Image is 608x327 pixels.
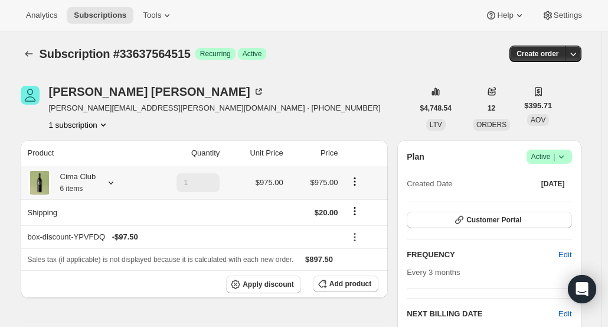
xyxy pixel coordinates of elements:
[143,11,161,20] span: Tools
[480,100,502,116] button: 12
[28,231,338,243] div: box-discount-YPVFDQ
[112,231,138,243] span: - $97.50
[345,175,364,188] button: Product actions
[497,11,513,20] span: Help
[136,7,180,24] button: Tools
[551,245,578,264] button: Edit
[531,116,545,124] span: AOV
[558,308,571,320] button: Edit
[226,276,301,293] button: Apply discount
[49,119,109,131] button: Product actions
[476,121,506,129] span: ORDERS
[51,171,96,195] div: Cima Club
[21,199,145,225] th: Shipping
[407,212,571,228] button: Customer Portal
[568,275,596,303] div: Open Intercom Messenger
[524,100,552,112] span: $395.71
[329,279,371,289] span: Add product
[287,140,342,166] th: Price
[310,178,338,187] span: $975.00
[49,102,381,114] span: [PERSON_NAME][EMAIL_ADDRESS][PERSON_NAME][DOMAIN_NAME] · [PHONE_NUMBER]
[541,179,565,189] span: [DATE]
[531,151,567,163] span: Active
[21,46,37,62] button: Subscriptions
[345,205,364,218] button: Shipping actions
[145,140,224,166] th: Quantity
[60,184,83,193] small: 6 items
[466,215,521,225] span: Customer Portal
[407,151,424,163] h2: Plan
[313,276,378,292] button: Add product
[517,49,558,59] span: Create order
[26,11,57,20] span: Analytics
[553,152,555,161] span: |
[420,103,452,113] span: $4,748.54
[19,7,64,24] button: Analytics
[200,49,231,59] span: Recurring
[554,11,582,20] span: Settings
[305,255,333,264] span: $897.50
[243,280,294,289] span: Apply discount
[243,49,262,59] span: Active
[49,86,264,98] div: [PERSON_NAME] [PERSON_NAME]
[407,268,460,277] span: Every 3 months
[315,208,338,217] span: $20.00
[67,7,133,24] button: Subscriptions
[478,7,532,24] button: Help
[74,11,126,20] span: Subscriptions
[509,46,565,62] button: Create order
[535,7,589,24] button: Settings
[558,249,571,261] span: Edit
[223,140,286,166] th: Unit Price
[256,178,283,187] span: $975.00
[40,47,191,60] span: Subscription #33637564515
[21,86,40,105] span: Rosemary Motz
[534,176,572,192] button: [DATE]
[407,249,558,261] h2: FREQUENCY
[430,121,442,129] span: LTV
[28,255,294,264] span: Sales tax (if applicable) is not displayed because it is calculated with each new order.
[488,103,495,113] span: 12
[407,178,452,190] span: Created Date
[407,308,558,320] h2: NEXT BILLING DATE
[413,100,459,116] button: $4,748.54
[21,140,145,166] th: Product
